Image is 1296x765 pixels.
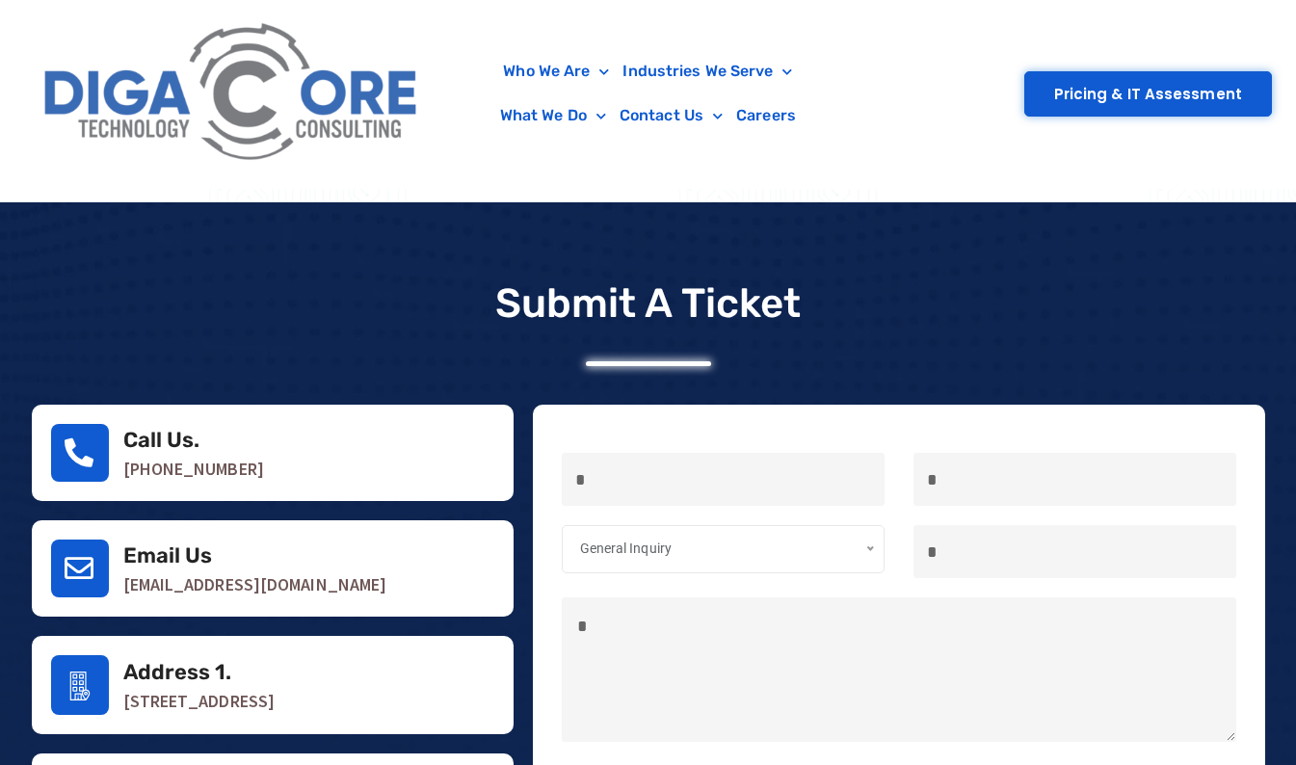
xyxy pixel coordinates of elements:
[123,542,213,568] a: Email Us
[616,49,799,93] a: Industries We Serve
[729,93,803,138] a: Careers
[123,460,494,479] p: [PHONE_NUMBER]
[1024,71,1272,117] a: Pricing & IT Assessment
[51,540,109,597] a: Email Us
[123,659,232,685] a: Address 1.
[123,692,494,711] p: [STREET_ADDRESS]
[440,49,857,138] nav: Menu
[34,10,431,178] img: Digacore Logo
[123,575,494,594] p: [EMAIL_ADDRESS][DOMAIN_NAME]
[580,541,673,556] span: General Inquiry
[613,93,729,138] a: Contact Us
[123,427,200,453] a: Call Us.
[51,655,109,715] a: Address 1.
[496,49,616,93] a: Who We Are
[493,93,613,138] a: What We Do
[51,424,109,482] a: Call Us.
[495,279,802,328] p: Submit a Ticket
[1054,87,1242,101] span: Pricing & IT Assessment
